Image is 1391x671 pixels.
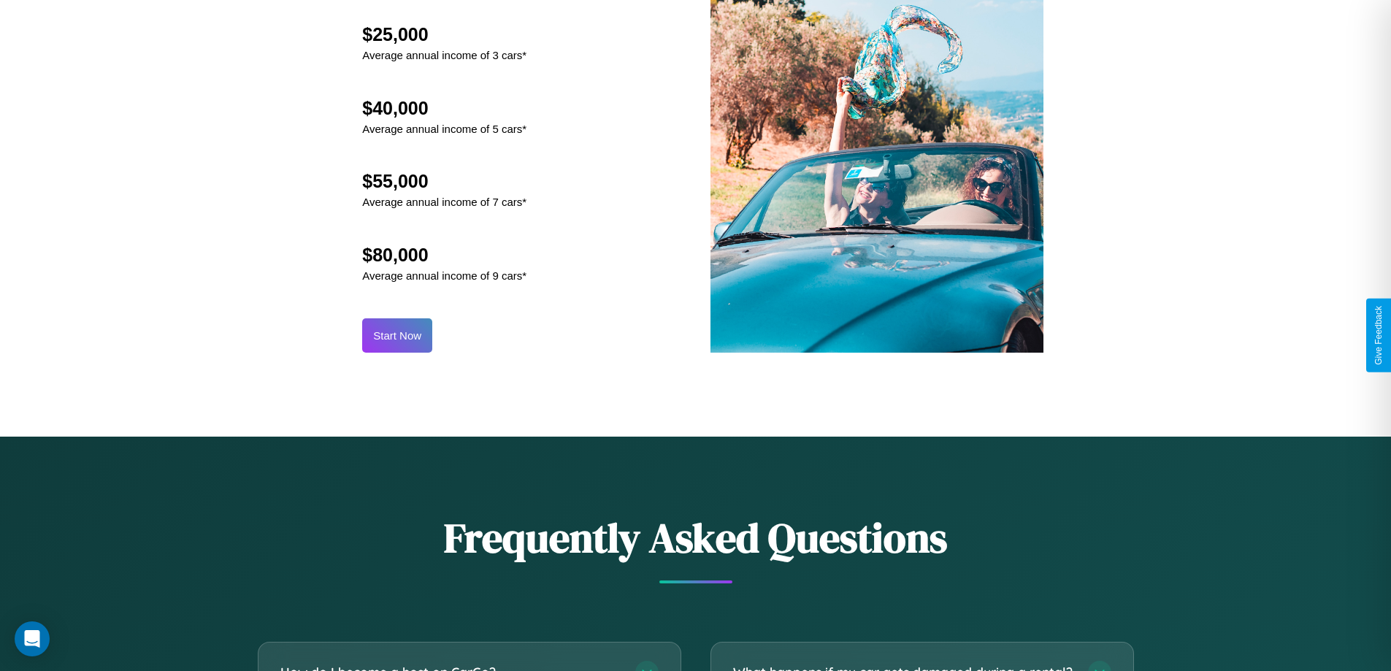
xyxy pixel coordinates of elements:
[362,45,526,65] p: Average annual income of 3 cars*
[362,266,526,285] p: Average annual income of 9 cars*
[362,24,526,45] h2: $25,000
[362,245,526,266] h2: $80,000
[1373,306,1384,365] div: Give Feedback
[362,171,526,192] h2: $55,000
[15,621,50,656] div: Open Intercom Messenger
[362,318,432,353] button: Start Now
[362,119,526,139] p: Average annual income of 5 cars*
[258,510,1134,566] h2: Frequently Asked Questions
[362,98,526,119] h2: $40,000
[362,192,526,212] p: Average annual income of 7 cars*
